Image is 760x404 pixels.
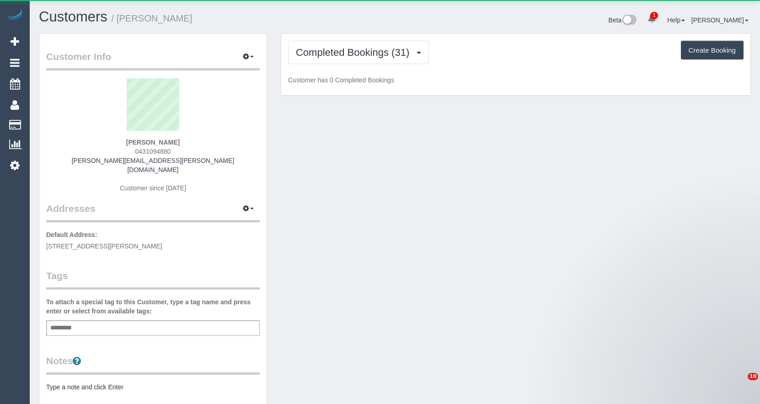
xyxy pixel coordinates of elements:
[39,9,107,25] a: Customers
[288,75,744,85] p: Customer has 0 Completed Bookings
[46,230,97,239] label: Default Address:
[72,157,235,173] a: [PERSON_NAME][EMAIL_ADDRESS][PERSON_NAME][DOMAIN_NAME]
[748,373,758,380] span: 10
[643,9,661,29] a: 1
[621,15,637,27] img: New interface
[46,297,260,316] label: To attach a special tag to this Customer, type a tag name and press enter or select from availabl...
[296,47,414,58] span: Completed Bookings (31)
[126,139,180,146] strong: [PERSON_NAME]
[288,41,429,64] button: Completed Bookings (31)
[609,16,637,24] a: Beta
[650,12,658,19] span: 1
[112,13,193,23] small: / [PERSON_NAME]
[46,269,260,290] legend: Tags
[46,382,260,392] pre: Type a note and click Enter
[729,373,751,395] iframe: Intercom live chat
[667,16,685,24] a: Help
[681,41,744,60] button: Create Booking
[46,50,260,70] legend: Customer Info
[691,16,749,24] a: [PERSON_NAME]
[46,354,260,375] legend: Notes
[46,242,162,250] span: [STREET_ADDRESS][PERSON_NAME]
[120,184,186,192] span: Customer since [DATE]
[5,9,24,22] img: Automaid Logo
[135,148,171,155] span: 0431094880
